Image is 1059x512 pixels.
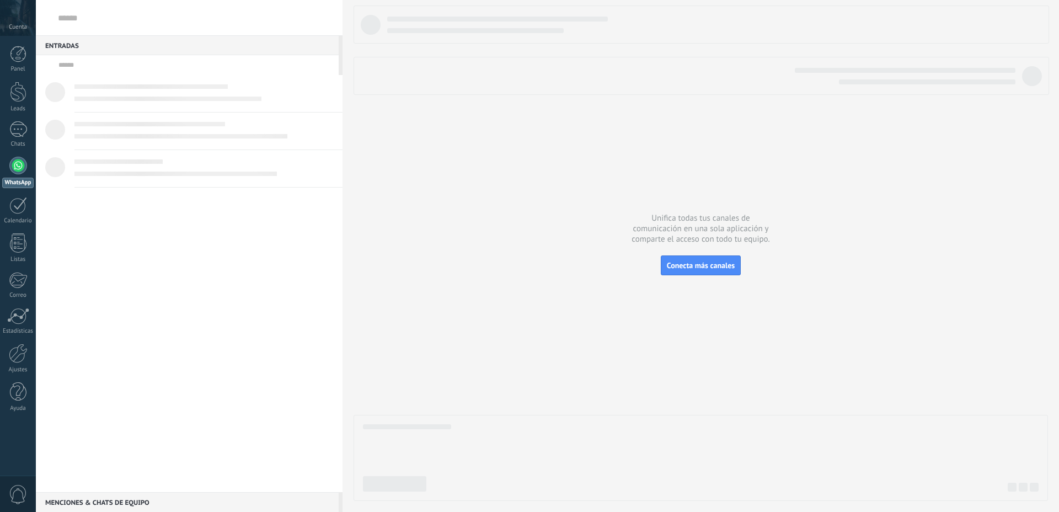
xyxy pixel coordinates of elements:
button: Conecta más canales [661,255,741,275]
div: Calendario [2,217,34,225]
div: Menciones & Chats de equipo [36,492,339,512]
div: Correo [2,292,34,299]
span: Conecta más canales [667,260,735,270]
div: Entradas [36,35,339,55]
div: Estadísticas [2,328,34,335]
div: Chats [2,141,34,148]
div: Ajustes [2,366,34,374]
div: WhatsApp [2,178,34,188]
span: Cuenta [9,24,27,31]
div: Panel [2,66,34,73]
div: Ayuda [2,405,34,412]
div: Listas [2,256,34,263]
div: Leads [2,105,34,113]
